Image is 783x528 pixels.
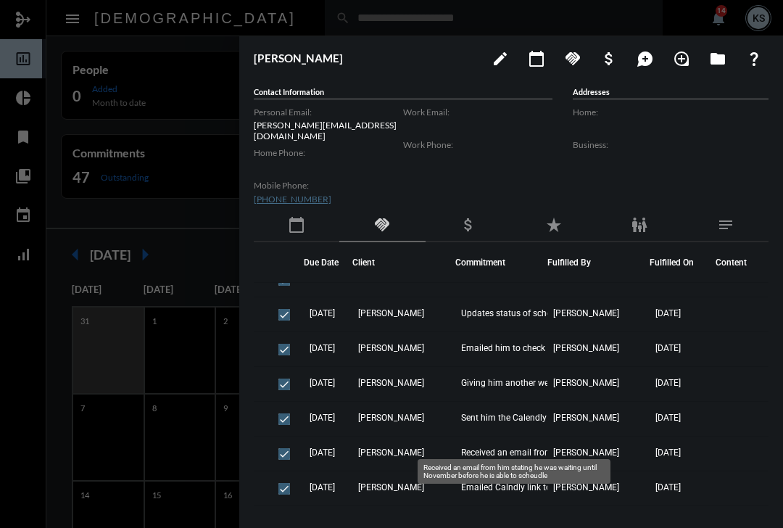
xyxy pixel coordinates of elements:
[358,447,424,458] span: [PERSON_NAME]
[310,482,335,492] span: [DATE]
[558,44,587,73] button: Add Commitment
[461,308,606,318] span: Updates status of scheduling a web meeting
[545,216,563,234] mat-icon: star_rate
[358,343,424,353] span: [PERSON_NAME]
[667,44,696,73] button: Add Introduction
[528,50,545,67] mat-icon: calendar_today
[461,343,606,353] span: Emailed him to check in and ask if worked slowed down enough to schedule a web meeting with [PERS...
[673,50,690,67] mat-icon: loupe
[553,413,619,423] span: [PERSON_NAME]
[573,139,768,150] label: Business:
[254,120,403,141] p: [PERSON_NAME][EMAIL_ADDRESS][DOMAIN_NAME]
[553,447,619,458] span: [PERSON_NAME]
[717,216,734,234] mat-icon: notes
[553,308,619,318] span: [PERSON_NAME]
[358,482,424,492] span: [PERSON_NAME]
[254,51,478,65] h3: [PERSON_NAME]
[637,50,654,67] mat-icon: maps_ugc
[553,343,619,353] span: [PERSON_NAME]
[461,447,606,458] span: Received an email from him stating he was waiting until November before he is able to scheudle
[492,50,509,67] mat-icon: edit
[553,378,619,388] span: [PERSON_NAME]
[304,242,352,283] th: Due Date
[739,44,768,73] button: What If?
[310,343,335,353] span: [DATE]
[358,308,424,318] span: [PERSON_NAME]
[655,482,681,492] span: [DATE]
[745,50,763,67] mat-icon: question_mark
[403,107,552,117] label: Work Email:
[373,216,391,234] mat-icon: handshake
[522,44,551,73] button: Add meeting
[655,378,681,388] span: [DATE]
[460,216,477,234] mat-icon: attach_money
[358,413,424,423] span: [PERSON_NAME]
[310,447,335,458] span: [DATE]
[352,242,455,283] th: Client
[455,242,547,283] th: Commitment
[358,378,424,388] span: [PERSON_NAME]
[703,44,732,73] button: Archives
[254,194,331,205] a: [PHONE_NUMBER]
[254,180,403,191] label: Mobile Phone:
[594,44,623,73] button: Add Business
[254,87,552,99] h5: Contact Information
[600,50,618,67] mat-icon: attach_money
[418,459,610,484] div: Received an email from him stating he was waiting until November before he is able to scheudle
[708,242,768,283] th: Content
[573,87,768,99] h5: Addresses
[631,44,660,73] button: Add Mention
[655,343,681,353] span: [DATE]
[310,308,335,318] span: [DATE]
[254,147,403,158] label: Home Phone:
[655,308,681,318] span: [DATE]
[310,378,335,388] span: [DATE]
[631,216,648,234] mat-icon: family_restroom
[288,216,305,234] mat-icon: calendar_today
[461,413,587,423] span: Sent him the Calendly link again
[573,107,768,117] label: Home:
[564,50,581,67] mat-icon: handshake
[254,107,403,117] label: Personal Email:
[486,44,515,73] button: edit person
[650,242,708,283] th: Fulfilled On
[310,413,335,423] span: [DATE]
[461,378,606,388] span: Giving him another week before I contact him again
[655,447,681,458] span: [DATE]
[547,242,650,283] th: Fulfilled By
[709,50,726,67] mat-icon: folder
[655,413,681,423] span: [DATE]
[403,139,552,150] label: Work Phone:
